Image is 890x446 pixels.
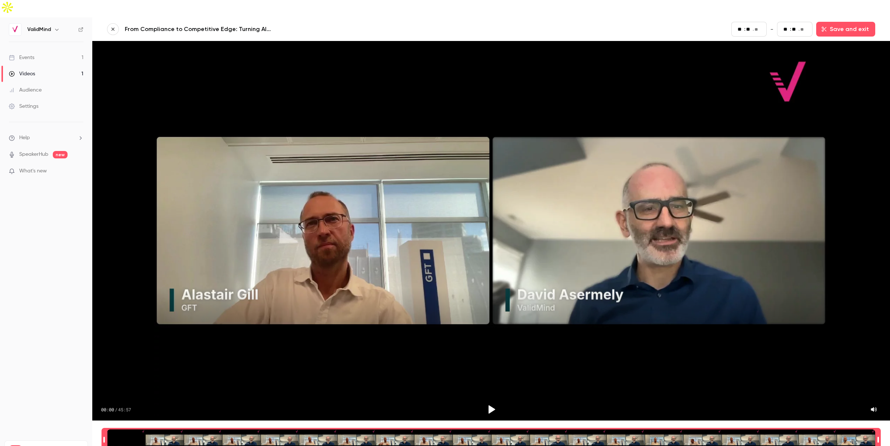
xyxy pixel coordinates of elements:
[777,22,812,37] fieldset: 45:57.00
[738,25,743,33] input: minutes
[816,22,875,37] button: Save and exit
[19,167,47,175] span: What's new
[800,25,806,34] input: milliseconds
[101,406,114,412] span: 00:00
[783,25,789,33] input: minutes
[53,151,68,158] span: new
[118,406,131,412] span: 45:57
[9,134,83,142] li: help-dropdown-opener
[19,134,30,142] span: Help
[746,25,752,33] input: seconds
[9,86,42,94] div: Audience
[92,41,890,421] section: Video player
[9,103,38,110] div: Settings
[792,25,798,33] input: seconds
[482,401,500,418] button: Play
[9,70,35,78] div: Videos
[19,151,48,158] a: SpeakerHub
[798,25,800,33] span: .
[755,25,760,34] input: milliseconds
[125,25,302,34] a: From Compliance to Competitive Edge: Turning AI Governance Into Business Value
[744,25,745,33] span: :
[27,26,51,33] h6: ValidMind
[790,25,791,33] span: :
[753,25,754,33] span: .
[866,402,881,417] button: Mute
[115,406,117,412] span: /
[731,22,767,37] fieldset: 00:00.00
[9,24,21,35] img: ValidMind
[9,54,34,61] div: Events
[101,406,131,412] div: 00:00
[770,25,773,34] span: -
